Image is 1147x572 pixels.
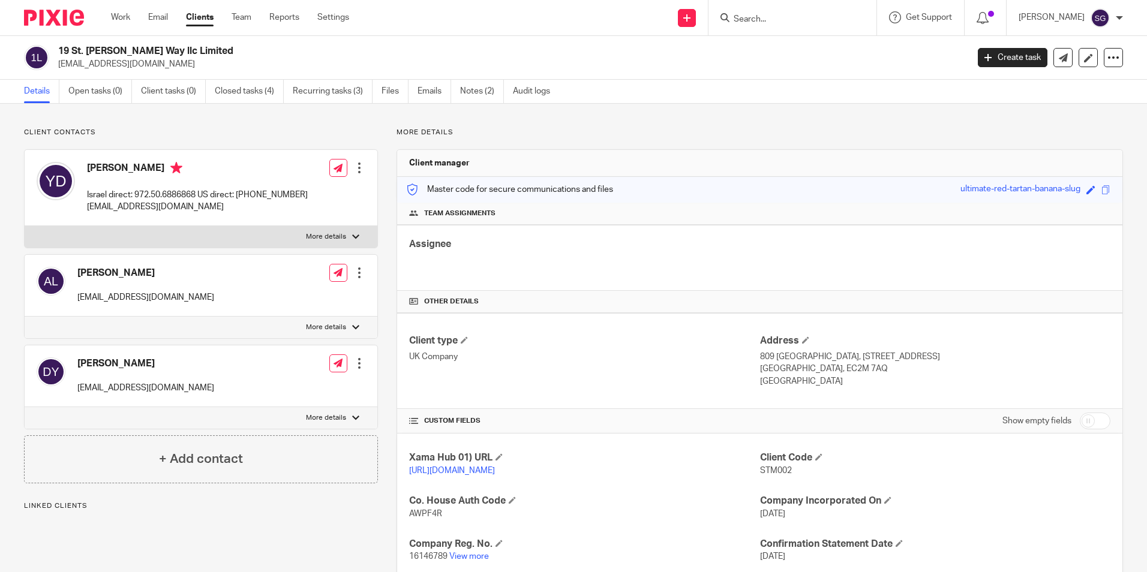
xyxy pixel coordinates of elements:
i: Primary [170,162,182,174]
p: [PERSON_NAME] [1019,11,1085,23]
span: Team assignments [424,209,496,218]
a: Email [148,11,168,23]
h4: Confirmation Statement Date [760,538,1110,550]
p: [EMAIL_ADDRESS][DOMAIN_NAME] [77,291,214,303]
p: More details [306,323,346,332]
span: Other details [424,297,479,306]
img: svg%3E [37,162,75,200]
h4: Company Incorporated On [760,495,1110,507]
h4: Company Reg. No. [409,538,759,550]
p: More details [306,232,346,242]
img: svg%3E [1091,8,1110,28]
h4: Co. House Auth Code [409,495,759,507]
h4: CUSTOM FIELDS [409,416,759,426]
p: [EMAIL_ADDRESS][DOMAIN_NAME] [87,201,308,213]
a: Open tasks (0) [68,80,132,103]
span: Edit code [1086,185,1095,194]
img: svg%3E [37,267,65,296]
input: Search [732,14,840,25]
span: STM002 [760,466,792,475]
span: Get Support [906,13,952,22]
a: Work [111,11,130,23]
span: Copy to clipboard [1101,185,1110,194]
span: [DATE] [760,510,785,518]
a: Recurring tasks (3) [293,80,373,103]
h3: Client manager [409,157,470,169]
h4: [PERSON_NAME] [77,267,214,279]
a: Create task [978,48,1047,67]
p: [GEOGRAPHIC_DATA], EC2M 7AQ [760,363,1110,375]
h4: Address [760,335,1110,347]
span: Edit Client Code [815,453,822,460]
a: Clients [186,11,214,23]
p: Linked clients [24,501,378,511]
a: Send new email [1053,48,1073,67]
p: Israel direct: 972.50.6886868 US direct: [PHONE_NUMBER] [87,189,308,201]
span: Edit Xama Hub 01) URL [496,453,503,460]
p: Master code for secure communications and files [406,183,613,195]
h4: + Add contact [159,450,243,468]
p: [GEOGRAPHIC_DATA] [760,375,1110,387]
a: Client tasks (0) [141,80,206,103]
a: Audit logs [513,80,559,103]
a: Closed tasks (4) [215,80,284,103]
h4: Client type [409,335,759,347]
p: [EMAIL_ADDRESS][DOMAIN_NAME] [77,382,214,394]
h2: 19 St. [PERSON_NAME] Way llc Limited [58,45,779,58]
span: Edit Confirmation Statement Date [896,540,903,547]
a: Settings [317,11,349,23]
p: [EMAIL_ADDRESS][DOMAIN_NAME] [58,58,960,70]
a: [URL][DOMAIN_NAME] [409,466,495,475]
a: Team [232,11,251,23]
h4: Xama Hub 01) URL [409,451,759,464]
p: UK Company [409,351,759,363]
span: Edit Company Incorporated On [884,496,891,504]
a: Emails [418,80,451,103]
span: AWPF4R [409,510,442,518]
span: Edit Company Reg. No. [496,540,503,547]
p: More details [397,128,1123,137]
span: [DATE] [760,552,785,561]
a: Details [24,80,59,103]
h4: [PERSON_NAME] [87,162,308,177]
span: 16146789 [409,552,448,561]
h4: Client Code [760,451,1110,464]
span: Edit Address [802,336,809,344]
h4: [PERSON_NAME] [77,357,214,370]
p: 809 [GEOGRAPHIC_DATA], [STREET_ADDRESS] [760,351,1110,363]
span: Edit Co. House Auth Code [509,496,516,504]
p: Client contacts [24,128,378,137]
div: ultimate-red-tartan-banana-slug [960,183,1080,197]
a: Edit client [1079,48,1098,67]
img: svg%3E [37,357,65,386]
img: Pixie [24,10,84,26]
span: Change Client type [461,336,468,344]
a: Reports [269,11,299,23]
span: Assignee [409,239,451,249]
a: Notes (2) [460,80,504,103]
a: View more [449,552,489,561]
label: Show empty fields [1002,415,1071,427]
p: More details [306,413,346,423]
a: Files [382,80,409,103]
img: svg%3E [24,45,49,70]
